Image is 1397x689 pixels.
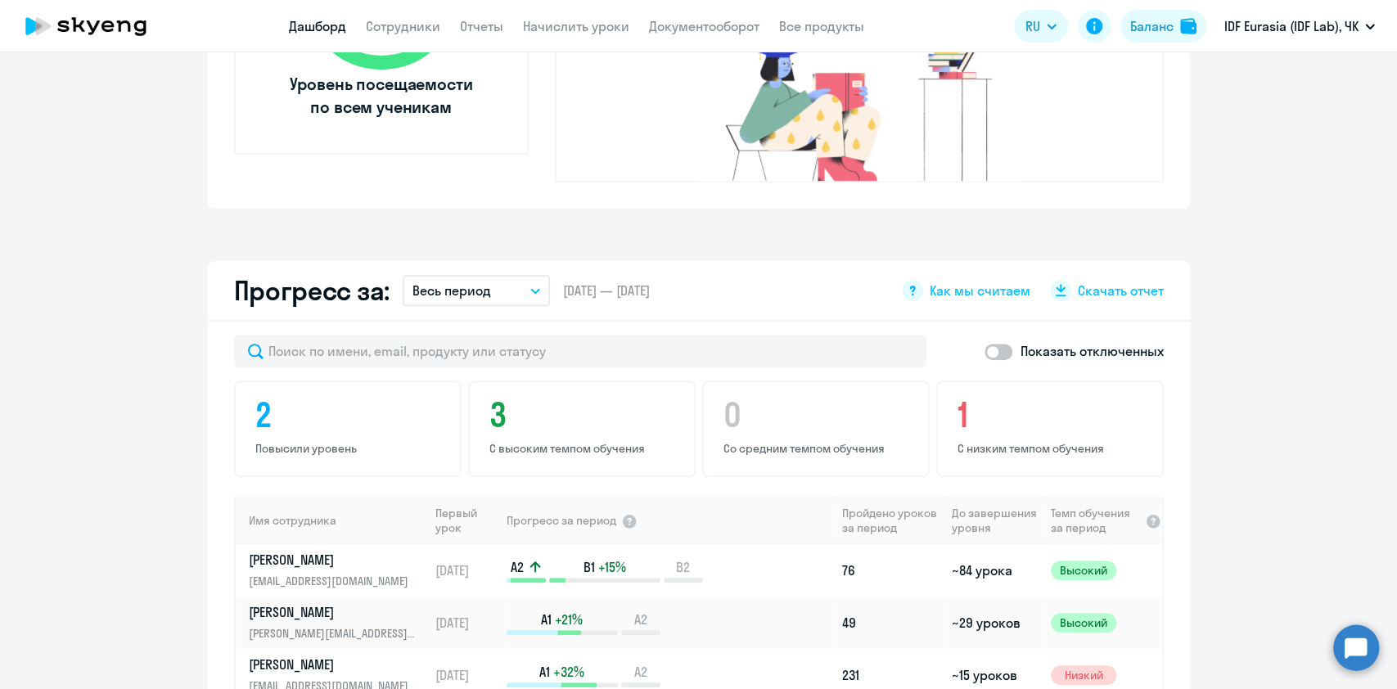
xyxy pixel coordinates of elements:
span: [DATE] — [DATE] [563,281,650,299]
span: Как мы считаем [930,281,1030,299]
span: Скачать отчет [1078,281,1164,299]
a: Все продукты [779,18,864,34]
span: +32% [553,663,584,681]
p: [PERSON_NAME][EMAIL_ADDRESS][DOMAIN_NAME] [249,624,417,642]
button: IDF Eurasia (IDF Lab), ЧК [1216,7,1383,46]
th: Имя сотрудника [236,497,429,544]
button: Весь период [403,275,550,306]
button: Балансbalance [1120,10,1206,43]
h4: 3 [489,395,679,435]
td: 76 [836,544,945,597]
th: До завершения уровня [945,497,1044,544]
span: Низкий [1051,665,1116,685]
span: Высокий [1051,613,1116,633]
img: balance [1180,18,1196,34]
p: Показать отключенных [1021,341,1164,361]
p: [PERSON_NAME] [249,603,417,621]
span: A1 [539,663,550,681]
td: [DATE] [429,544,505,597]
div: Баланс [1130,16,1174,36]
th: Первый урок [429,497,505,544]
h4: 1 [958,395,1147,435]
td: 49 [836,597,945,649]
a: Сотрудники [366,18,440,34]
span: Высокий [1051,561,1116,580]
a: [PERSON_NAME][PERSON_NAME][EMAIL_ADDRESS][DOMAIN_NAME] [249,603,428,642]
span: A1 [541,610,552,628]
a: Дашборд [289,18,346,34]
span: Прогресс за период [507,513,616,528]
span: +15% [598,558,626,576]
a: Отчеты [460,18,503,34]
th: Пройдено уроков за период [836,497,945,544]
span: A2 [511,558,524,576]
span: +21% [555,610,583,628]
span: B2 [676,558,690,576]
p: [PERSON_NAME] [249,551,417,569]
p: Повысили уровень [255,441,445,456]
button: RU [1014,10,1068,43]
td: ~84 урока [945,544,1044,597]
span: A2 [634,663,647,681]
span: B1 [584,558,595,576]
input: Поиск по имени, email, продукту или статусу [234,335,926,367]
p: [PERSON_NAME] [249,655,417,673]
span: Уровень посещаемости по всем ученикам [287,73,475,119]
p: [EMAIL_ADDRESS][DOMAIN_NAME] [249,572,417,590]
span: RU [1025,16,1040,36]
p: IDF Eurasia (IDF Lab), ЧК [1224,16,1359,36]
h2: Прогресс за: [234,274,390,307]
span: A2 [634,610,647,628]
a: Документооборот [649,18,759,34]
p: С высоким темпом обучения [489,441,679,456]
td: [DATE] [429,597,505,649]
td: ~29 уроков [945,597,1044,649]
p: Весь период [412,281,491,300]
a: Начислить уроки [523,18,629,34]
img: no-truants [695,30,1023,181]
span: Темп обучения за период [1051,506,1139,535]
a: [PERSON_NAME][EMAIL_ADDRESS][DOMAIN_NAME] [249,551,428,590]
p: С низким темпом обучения [958,441,1147,456]
h4: 2 [255,395,445,435]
